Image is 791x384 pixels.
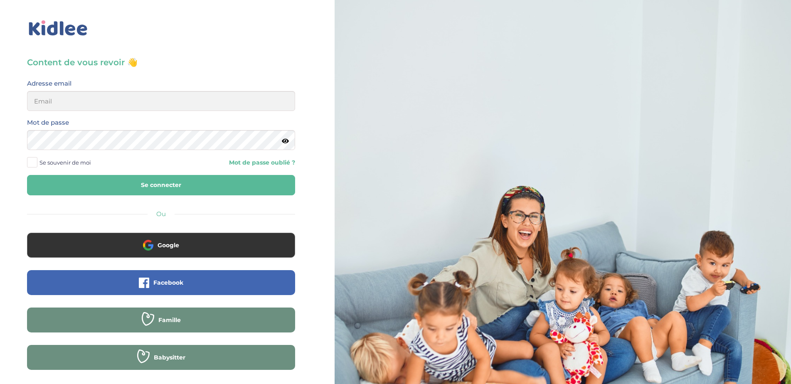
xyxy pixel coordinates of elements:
img: google.png [143,240,153,250]
a: Mot de passe oublié ? [168,159,296,167]
a: Google [27,247,295,255]
input: Email [27,91,295,111]
a: Famille [27,322,295,330]
button: Babysitter [27,345,295,370]
span: Facebook [153,278,183,287]
img: logo_kidlee_bleu [27,19,89,38]
button: Facebook [27,270,295,295]
label: Mot de passe [27,117,69,128]
span: Babysitter [154,353,185,362]
a: Facebook [27,284,295,292]
span: Famille [158,316,181,324]
span: Ou [156,210,166,218]
button: Google [27,233,295,258]
button: Famille [27,308,295,332]
button: Se connecter [27,175,295,195]
a: Babysitter [27,359,295,367]
span: Se souvenir de moi [39,157,91,168]
h3: Content de vous revoir 👋 [27,57,295,68]
label: Adresse email [27,78,71,89]
img: facebook.png [139,278,149,288]
span: Google [158,241,179,249]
